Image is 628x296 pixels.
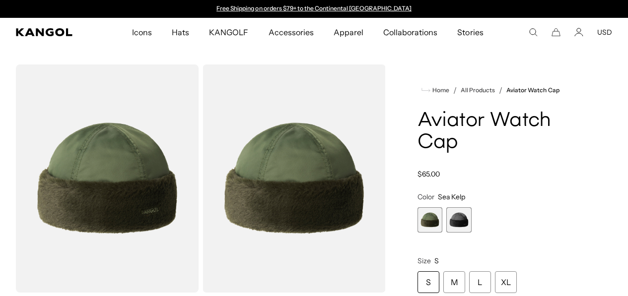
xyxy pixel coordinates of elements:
[334,18,363,47] span: Apparel
[495,271,517,293] div: XL
[418,192,434,201] span: Color
[16,28,87,36] a: Kangol
[446,207,472,233] div: 2 of 2
[529,28,538,37] summary: Search here
[259,18,324,47] a: Accessories
[373,18,447,47] a: Collaborations
[212,5,417,13] div: 1 of 2
[212,5,417,13] slideshow-component: Announcement bar
[162,18,199,47] a: Hats
[122,18,162,47] a: Icons
[461,87,495,94] a: All Products
[418,256,431,265] span: Size
[269,18,314,47] span: Accessories
[457,18,483,47] span: Stories
[447,18,493,47] a: Stories
[418,170,440,178] span: $65.00
[506,87,559,94] a: Aviator Watch Cap
[418,84,588,96] nav: breadcrumbs
[443,271,465,293] div: M
[383,18,437,47] span: Collaborations
[446,207,472,233] label: Black
[418,207,443,233] label: Sea Kelp
[16,64,199,293] img: color-sea-kelp
[418,207,443,233] div: 1 of 2
[438,192,465,201] span: Sea Kelp
[552,28,560,37] button: Cart
[434,256,439,265] span: S
[418,110,588,154] h1: Aviator Watch Cap
[430,87,449,94] span: Home
[216,4,412,12] a: Free Shipping on orders $79+ to the Continental [GEOGRAPHIC_DATA]
[172,18,189,47] span: Hats
[449,84,457,96] li: /
[132,18,152,47] span: Icons
[574,28,583,37] a: Account
[421,86,449,95] a: Home
[203,64,385,293] img: color-sea-kelp
[597,28,612,37] button: USD
[199,18,258,47] a: KANGOLF
[495,84,502,96] li: /
[418,271,439,293] div: S
[469,271,491,293] div: L
[212,5,417,13] div: Announcement
[324,18,373,47] a: Apparel
[209,18,248,47] span: KANGOLF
